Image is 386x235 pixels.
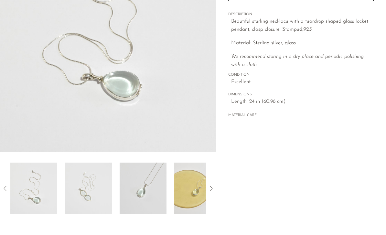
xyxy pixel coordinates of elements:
img: Teardrop Glass Locket Necklace [174,163,221,214]
button: MATERIAL CARE [228,113,257,118]
i: We recommend storing in a dry place and periodic polishing with a cloth. [231,54,364,68]
p: Material: Sterling silver, glass. [231,39,374,48]
p: Beautiful sterling necklace with a teardrop shaped glass locket pendant, clasp closure. Stamped, [231,17,374,34]
img: Teardrop Glass Locket Necklace [65,163,112,214]
img: Teardrop Glass Locket Necklace [120,163,166,214]
span: CONDITION [228,72,374,78]
img: Teardrop Glass Locket Necklace [10,163,57,214]
span: DESCRIPTION [228,12,374,17]
span: Length: 24 in (60.96 cm) [231,98,374,106]
span: DIMENSIONS [228,92,374,98]
em: 925. [303,27,313,32]
span: Excellent. [231,78,374,86]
